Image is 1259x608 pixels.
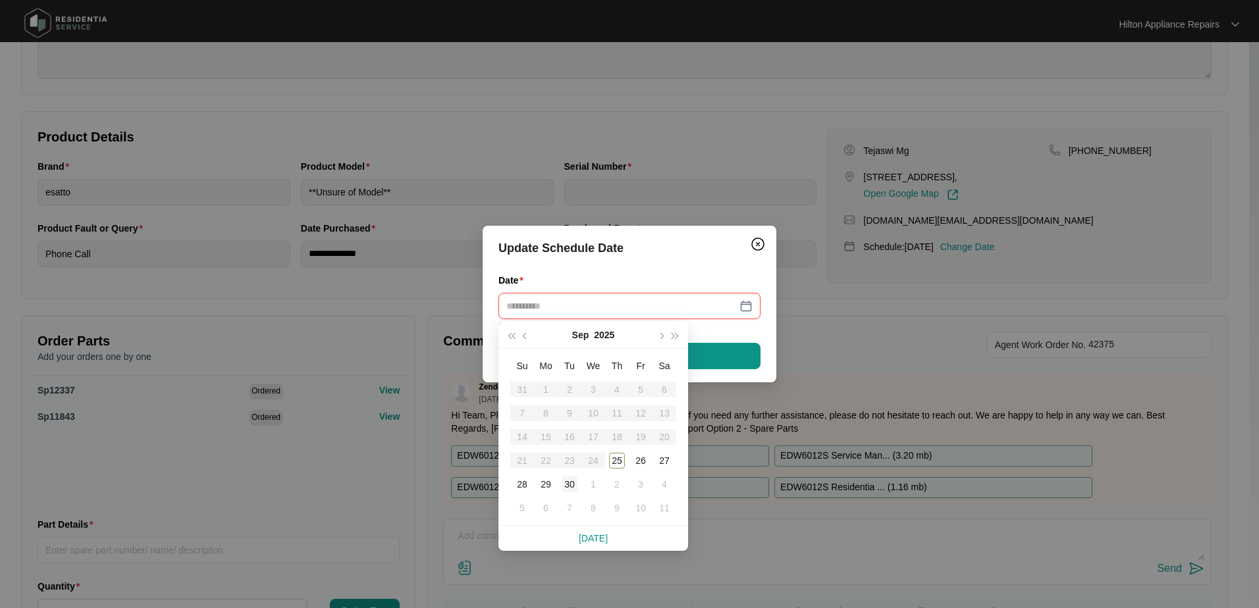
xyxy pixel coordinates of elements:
[534,472,558,496] td: 2025-09-29
[581,354,605,378] th: We
[594,322,614,348] button: 2025
[510,472,534,496] td: 2025-09-28
[514,476,530,492] div: 28
[534,354,558,378] th: Mo
[538,500,554,516] div: 6
[581,496,605,520] td: 2025-10-08
[558,496,581,520] td: 2025-10-07
[572,322,589,348] button: Sep
[629,354,653,378] th: Fr
[510,496,534,520] td: 2025-10-05
[656,453,672,469] div: 27
[653,472,676,496] td: 2025-10-04
[605,496,629,520] td: 2025-10-09
[633,476,649,492] div: 3
[538,476,554,492] div: 29
[609,500,625,516] div: 9
[653,354,676,378] th: Sa
[498,319,761,334] div: Please enter your date.
[605,472,629,496] td: 2025-10-02
[510,354,534,378] th: Su
[506,299,737,313] input: Date
[609,453,625,469] div: 25
[656,500,672,516] div: 11
[609,476,625,492] div: 2
[653,449,676,472] td: 2025-09-27
[585,500,601,516] div: 8
[585,476,601,492] div: 1
[605,449,629,472] td: 2025-09-25
[653,496,676,520] td: 2025-10-11
[656,476,672,492] div: 4
[514,500,530,516] div: 5
[629,472,653,496] td: 2025-10-03
[629,449,653,472] td: 2025-09-26
[498,274,529,287] label: Date
[558,472,581,496] td: 2025-09-30
[558,354,581,378] th: Tu
[534,496,558,520] td: 2025-10-06
[605,354,629,378] th: Th
[562,476,577,492] div: 30
[579,533,608,544] a: [DATE]
[562,500,577,516] div: 7
[633,453,649,469] div: 26
[747,234,768,255] button: Close
[750,236,766,252] img: closeCircle
[498,239,761,257] div: Update Schedule Date
[629,496,653,520] td: 2025-10-10
[633,500,649,516] div: 10
[581,472,605,496] td: 2025-10-01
